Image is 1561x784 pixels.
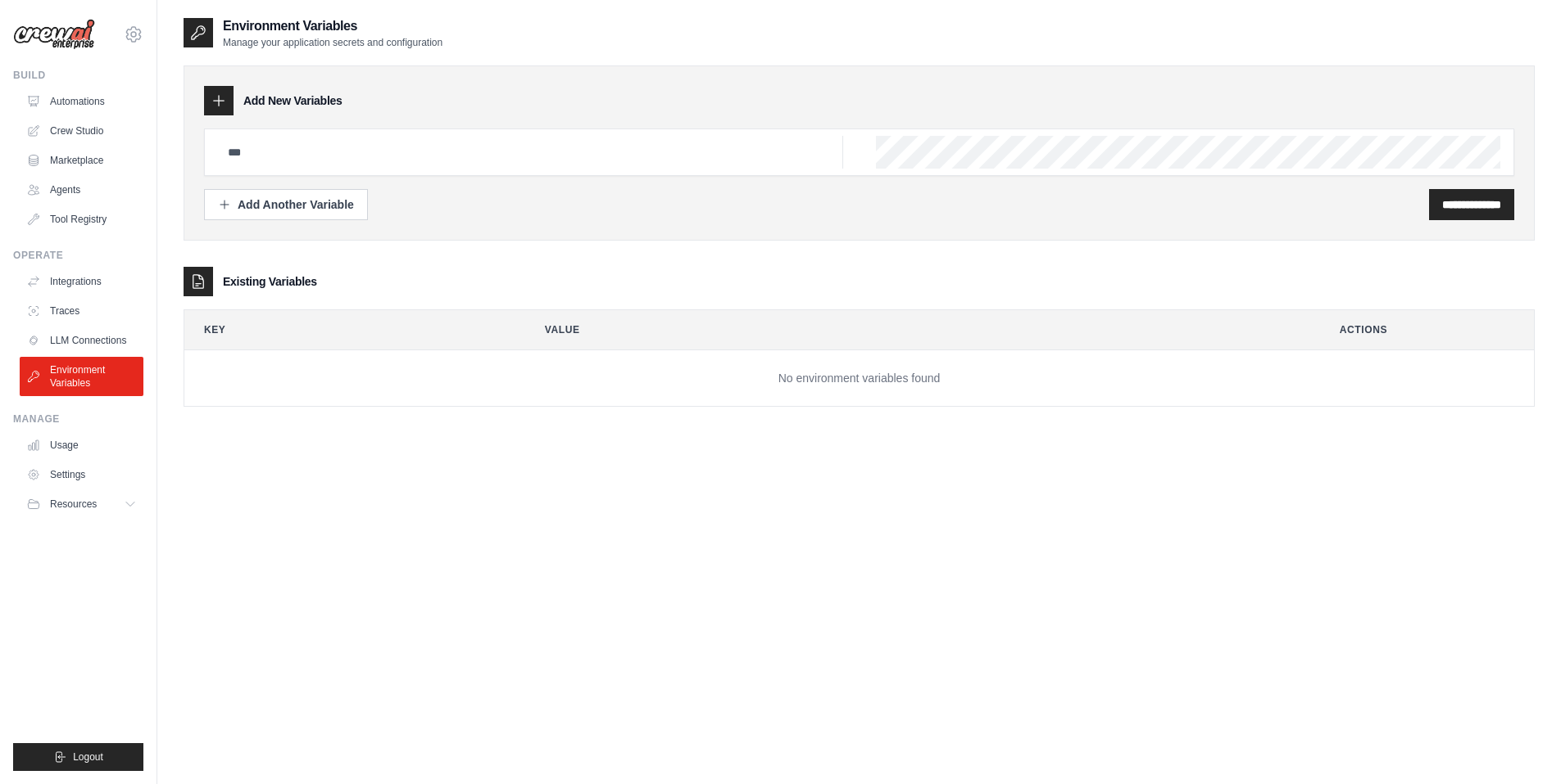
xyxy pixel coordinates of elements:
[525,310,1307,349] th: Value
[20,462,143,488] a: Settings
[20,298,143,324] a: Traces
[13,249,143,262] div: Operate
[20,268,143,295] a: Integrations
[223,273,317,290] h3: Existing Variables
[184,350,1534,407] td: No environment variables found
[13,69,143,82] div: Build
[50,498,97,511] span: Resources
[204,189,368,220] button: Add Another Variable
[73,750,103,764] span: Logout
[20,118,143,144] a: Crew Studio
[13,412,143,426] div: Manage
[223,36,442,49] p: Manage your application secrets and configuration
[20,357,143,396] a: Environment Variables
[20,491,143,517] button: Resources
[223,16,442,36] h2: Environment Variables
[20,147,143,173] a: Marketplace
[218,196,354,213] div: Add Another Variable
[20,327,143,354] a: LLM Connections
[13,743,143,771] button: Logout
[184,310,512,349] th: Key
[1320,310,1534,349] th: Actions
[20,432,143,458] a: Usage
[13,19,95,50] img: Logo
[20,88,143,115] a: Automations
[243,92,343,109] h3: Add New Variables
[20,177,143,203] a: Agents
[20,206,143,232] a: Tool Registry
